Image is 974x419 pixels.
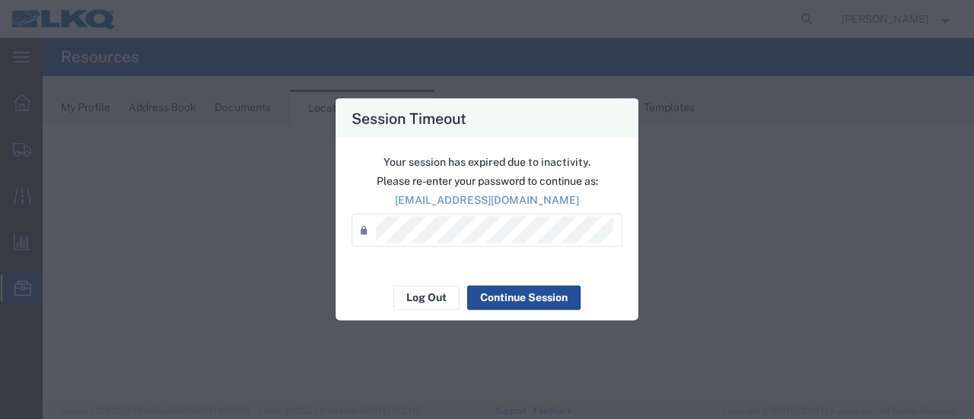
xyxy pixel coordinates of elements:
[352,192,622,208] p: [EMAIL_ADDRESS][DOMAIN_NAME]
[467,285,581,309] button: Continue Session
[393,285,460,309] button: Log Out
[352,106,466,129] h4: Session Timeout
[352,154,622,170] p: Your session has expired due to inactivity.
[352,173,622,189] p: Please re-enter your password to continue as:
